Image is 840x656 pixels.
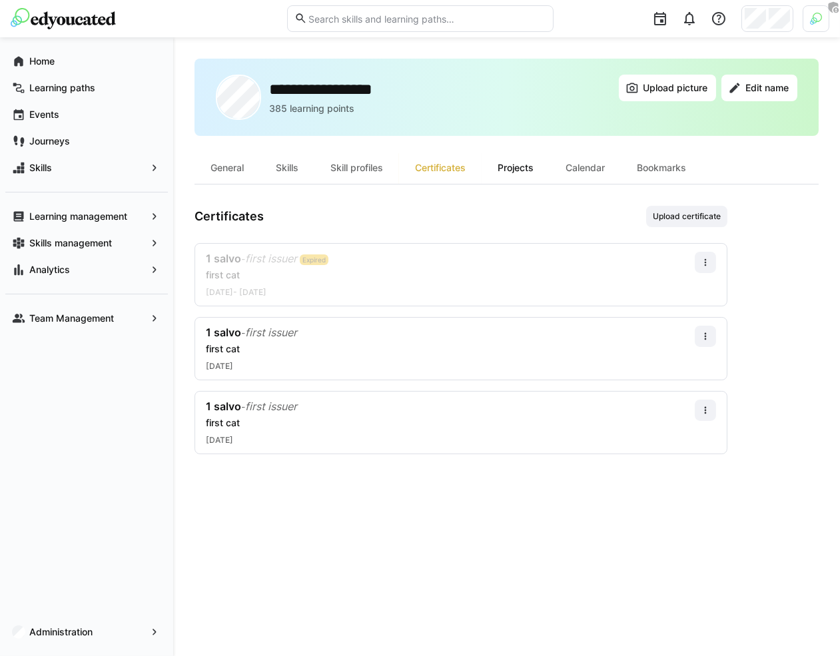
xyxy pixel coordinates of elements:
span: 1 salvo [206,252,241,265]
p: 385 learning points [269,102,354,115]
div: [DATE] [206,361,695,372]
button: Edit name [721,75,797,101]
span: Expired [302,256,326,264]
button: Upload picture [619,75,716,101]
span: Upload picture [641,81,709,95]
div: first cat [206,416,695,430]
span: - [241,401,245,412]
span: Upload certificate [651,211,722,222]
span: first issuer [245,326,297,339]
span: - [241,253,245,264]
span: first issuer [245,400,297,413]
div: Skill profiles [314,152,399,184]
div: Bookmarks [621,152,702,184]
span: 1 salvo [206,400,241,413]
div: [DATE] [206,435,695,446]
span: 1 salvo [206,326,241,339]
span: first issuer [245,252,297,265]
span: - [241,327,245,338]
div: first cat [206,268,695,282]
div: first cat [206,342,695,356]
input: Search skills and learning paths… [307,13,546,25]
span: Edit name [743,81,791,95]
div: General [195,152,260,184]
div: Projects [482,152,550,184]
h3: Certificates [195,209,264,224]
div: Certificates [399,152,482,184]
div: [DATE] - [DATE] [206,287,695,298]
div: Calendar [550,152,621,184]
button: Upload certificate [646,206,727,227]
div: Skills [260,152,314,184]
